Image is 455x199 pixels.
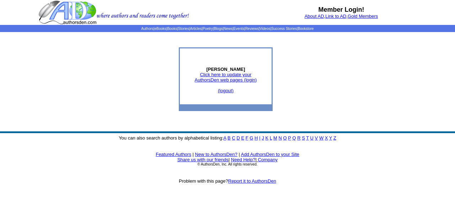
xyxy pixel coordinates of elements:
[156,152,191,157] a: Featured Authors
[273,135,277,141] a: M
[190,27,202,31] a: Articles
[310,135,314,141] a: U
[325,135,328,141] a: X
[224,27,232,31] a: News
[231,157,256,162] a: Need Help?
[302,135,305,141] a: S
[236,135,240,141] a: D
[141,27,153,31] a: Authors
[178,27,189,31] a: Stories
[297,135,300,141] a: R
[141,27,314,31] span: | | | | | | | | | | | |
[250,135,253,141] a: G
[318,6,364,13] b: Member Login!
[271,27,297,31] a: Success Stories
[119,135,336,141] font: You can also search authors by alphabetical listing:
[179,178,276,184] font: Problem with this page?
[195,152,237,157] a: New to AuthorsDen?
[329,135,332,141] a: Y
[265,135,268,141] a: K
[177,157,229,162] a: Share us with our friends
[197,162,257,166] font: © AuthorsDen, Inc. All rights reserved.
[206,67,245,72] b: [PERSON_NAME]
[203,27,213,31] a: Poetry
[245,27,259,31] a: Reviews
[224,135,226,141] a: A
[348,14,378,19] a: Gold Members
[154,27,166,31] a: eBooks
[214,27,223,31] a: Blogs
[292,135,296,141] a: Q
[229,157,230,162] font: |
[241,135,244,141] a: E
[305,14,324,19] a: About AD
[193,152,194,157] font: |
[234,27,245,31] a: Events
[262,135,264,141] a: J
[218,88,234,93] a: (logout)
[315,135,318,141] a: V
[283,135,287,141] a: O
[241,152,299,157] a: Add AuthorsDen to your Site
[255,135,258,141] a: H
[298,27,314,31] a: Bookstore
[279,135,282,141] a: N
[333,135,336,141] a: Z
[306,135,309,141] a: T
[255,157,278,162] font: |
[246,135,248,141] a: F
[195,72,257,83] a: Click here to update yourAuthorsDen web pages (login)
[258,157,278,162] a: Company
[167,27,177,31] a: Books
[232,135,235,141] a: C
[239,152,240,157] font: |
[227,135,231,141] a: B
[259,135,261,141] a: I
[228,178,276,184] a: Report it to AuthorsDen
[305,14,378,19] font: , ,
[270,135,272,141] a: L
[259,27,270,31] a: Videos
[325,14,346,19] a: Link to AD
[288,135,291,141] a: P
[319,135,323,141] a: W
